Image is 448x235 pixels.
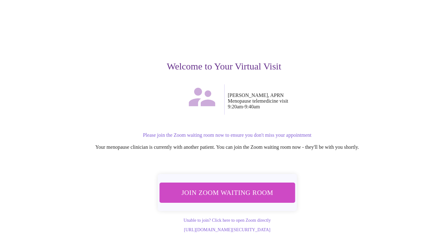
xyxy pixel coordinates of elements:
[168,187,287,198] span: Join Zoom Waiting Room
[159,183,295,202] button: Join Zoom Waiting Room
[228,93,419,110] p: [PERSON_NAME], APRN Menopause telemedicine visit 9:20am - 9:40am
[184,227,270,232] a: [URL][DOMAIN_NAME][SECURITY_DATA]
[183,218,271,223] a: Unable to join? Click here to open Zoom directly
[36,144,419,150] p: Your menopause clinician is currently with another patient. You can join the Zoom waiting room no...
[29,61,419,72] h3: Welcome to Your Virtual Visit
[36,132,419,138] p: Please join the Zoom waiting room now to ensure you don't miss your appointment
